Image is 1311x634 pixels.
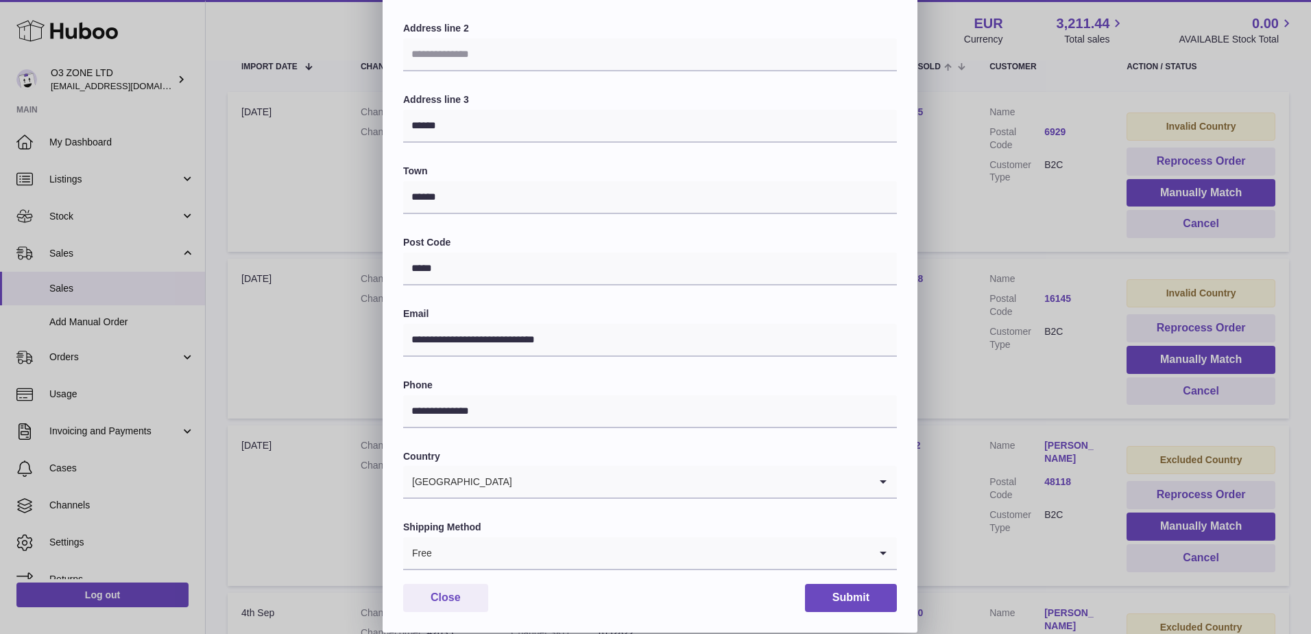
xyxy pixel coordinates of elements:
span: [GEOGRAPHIC_DATA] [403,466,513,497]
label: Shipping Method [403,521,897,534]
button: Close [403,584,488,612]
label: Phone [403,379,897,392]
label: Country [403,450,897,463]
label: Email [403,307,897,320]
label: Town [403,165,897,178]
label: Post Code [403,236,897,249]
label: Address line 3 [403,93,897,106]
button: Submit [805,584,897,612]
div: Search for option [403,466,897,499]
input: Search for option [513,466,869,497]
span: Free [403,537,433,569]
div: Search for option [403,537,897,570]
label: Address line 2 [403,22,897,35]
input: Search for option [433,537,869,569]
